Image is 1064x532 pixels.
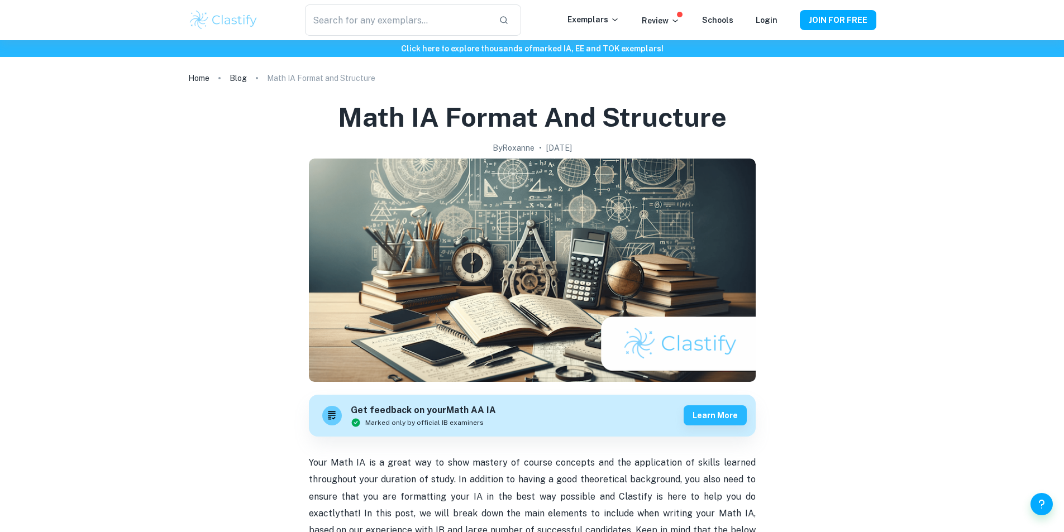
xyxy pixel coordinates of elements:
[1030,493,1053,515] button: Help and Feedback
[642,15,680,27] p: Review
[305,4,489,36] input: Search for any exemplars...
[309,395,756,437] a: Get feedback on yourMath AA IAMarked only by official IB examinersLearn more
[230,70,247,86] a: Blog
[493,142,535,154] h2: By Roxanne
[2,42,1062,55] h6: Click here to explore thousands of marked IA, EE and TOK exemplars !
[309,159,756,382] img: Math IA Format and Structure cover image
[702,16,733,25] a: Schools
[684,405,747,425] button: Learn more
[365,418,484,428] span: Marked only by official IB examiners
[800,10,876,30] button: JOIN FOR FREE
[267,72,375,84] p: Math IA Format and Structure
[188,9,259,31] img: Clastify logo
[756,16,777,25] a: Login
[567,13,619,26] p: Exemplars
[539,142,542,154] p: •
[351,404,496,418] h6: Get feedback on your Math AA IA
[188,70,209,86] a: Home
[546,142,572,154] h2: [DATE]
[338,99,727,135] h1: Math IA Format and Structure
